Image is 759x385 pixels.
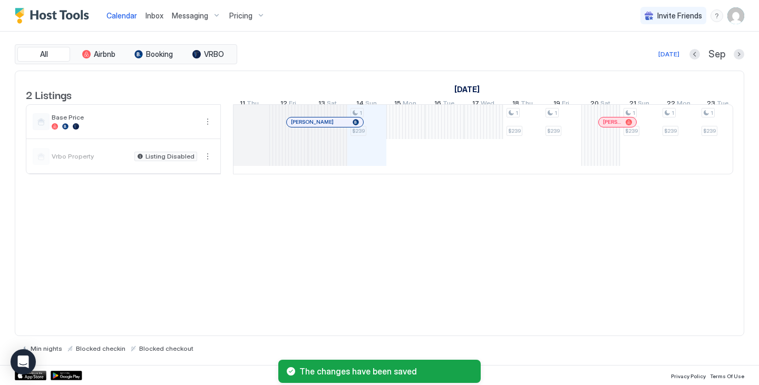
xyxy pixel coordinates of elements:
[394,99,401,110] span: 15
[562,99,569,110] span: Fri
[657,48,681,61] button: [DATE]
[201,150,214,163] div: menu
[510,97,536,112] a: September 18, 2025
[521,99,533,110] span: Thu
[52,152,130,160] span: Vrbo Property
[229,11,252,21] span: Pricing
[600,99,610,110] span: Sat
[734,49,744,60] button: Next month
[299,366,472,377] span: The changes have been saved
[704,97,731,112] a: September 23, 2025
[664,127,677,134] span: $239
[689,49,700,60] button: Previous month
[237,97,261,112] a: September 11, 2025
[727,7,744,24] div: User profile
[356,99,364,110] span: 14
[72,47,125,62] button: Airbnb
[352,127,365,134] span: $239
[590,99,599,110] span: 20
[354,97,379,112] a: September 14, 2025
[711,110,713,116] span: 1
[172,11,208,21] span: Messaging
[588,97,613,112] a: September 20, 2025
[638,99,649,110] span: Sun
[470,97,497,112] a: September 17, 2025
[26,86,72,102] span: 2 Listings
[452,82,482,97] a: September 1, 2025
[708,48,725,61] span: Sep
[677,99,690,110] span: Mon
[603,119,621,125] span: [PERSON_NAME]
[392,97,419,112] a: September 15, 2025
[327,99,337,110] span: Sat
[658,50,679,59] div: [DATE]
[182,47,235,62] button: VRBO
[625,127,638,134] span: $239
[547,127,560,134] span: $239
[145,10,163,21] a: Inbox
[434,99,441,110] span: 16
[703,127,716,134] span: $239
[553,99,560,110] span: 19
[481,99,494,110] span: Wed
[316,97,339,112] a: September 13, 2025
[201,150,214,163] button: More options
[106,10,137,21] a: Calendar
[707,99,715,110] span: 23
[403,99,416,110] span: Mon
[76,344,125,352] span: Blocked checkin
[318,99,325,110] span: 13
[554,110,557,116] span: 1
[717,99,728,110] span: Tue
[280,99,287,110] span: 12
[657,11,702,21] span: Invite Friends
[15,44,237,64] div: tab-group
[40,50,48,59] span: All
[240,99,245,110] span: 11
[139,344,193,352] span: Blocked checkout
[627,97,652,112] a: September 21, 2025
[664,97,693,112] a: September 22, 2025
[247,99,259,110] span: Thu
[432,97,457,112] a: September 16, 2025
[11,349,36,374] div: Open Intercom Messenger
[17,47,70,62] button: All
[31,344,62,352] span: Min nights
[629,99,636,110] span: 21
[52,113,197,121] span: Base Price
[365,99,377,110] span: Sun
[201,115,214,128] button: More options
[632,110,635,116] span: 1
[443,99,454,110] span: Tue
[94,50,115,59] span: Airbnb
[508,127,521,134] span: $239
[512,99,519,110] span: 18
[472,99,479,110] span: 17
[145,11,163,20] span: Inbox
[667,99,675,110] span: 22
[201,115,214,128] div: menu
[359,110,362,116] span: 1
[291,119,334,125] span: [PERSON_NAME]
[515,110,518,116] span: 1
[127,47,180,62] button: Booking
[146,50,173,59] span: Booking
[551,97,572,112] a: September 19, 2025
[106,11,137,20] span: Calendar
[278,97,299,112] a: September 12, 2025
[15,8,94,24] a: Host Tools Logo
[711,9,723,22] div: menu
[204,50,224,59] span: VRBO
[672,110,674,116] span: 1
[289,99,296,110] span: Fri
